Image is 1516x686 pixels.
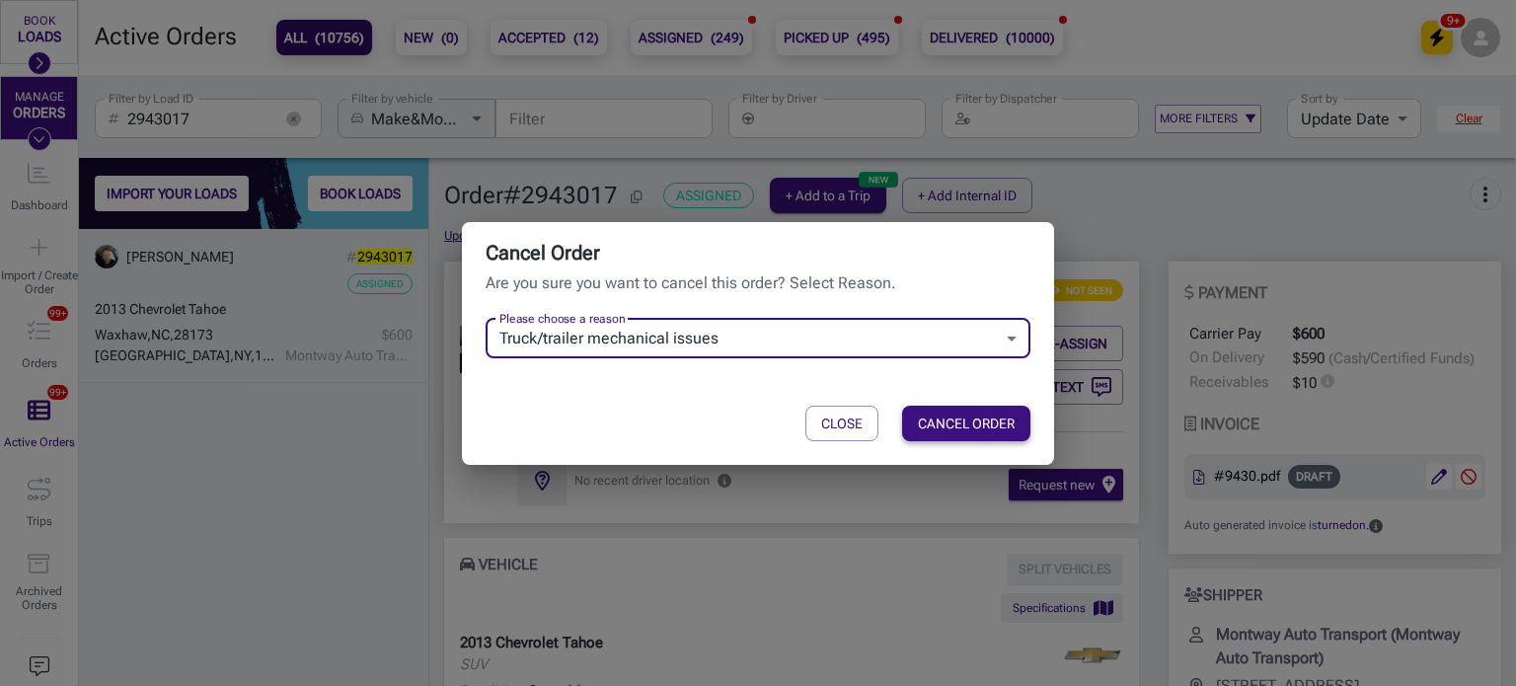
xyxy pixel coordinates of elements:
p: Cancel Order [486,238,1030,267]
label: Please choose a reason [499,310,626,327]
div: Truck/trailer mechanical issues [486,319,1030,358]
button: CLOSE [805,406,878,441]
button: CANCEL ORDER [902,406,1030,441]
p: Are you sure you want to cancel this order? Select Reason. [486,271,1030,295]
